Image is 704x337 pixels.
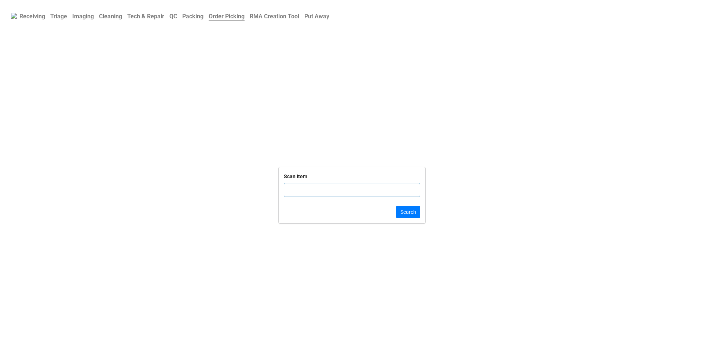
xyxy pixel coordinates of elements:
div: Scan Item [284,172,307,180]
b: Put Away [304,13,329,20]
a: Cleaning [96,9,125,23]
b: Packing [182,13,203,20]
a: QC [167,9,180,23]
b: RMA Creation Tool [250,13,299,20]
a: Packing [180,9,206,23]
img: RexiLogo.png [11,13,17,19]
b: Imaging [72,13,94,20]
button: Search [396,206,420,218]
a: RMA Creation Tool [247,9,302,23]
a: Tech & Repair [125,9,167,23]
b: Receiving [19,13,45,20]
b: QC [169,13,177,20]
a: Imaging [70,9,96,23]
a: Order Picking [206,9,247,23]
b: Order Picking [209,13,245,21]
a: Triage [48,9,70,23]
b: Triage [50,13,67,20]
a: Put Away [302,9,332,23]
b: Cleaning [99,13,122,20]
b: Tech & Repair [127,13,164,20]
a: Receiving [17,9,48,23]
